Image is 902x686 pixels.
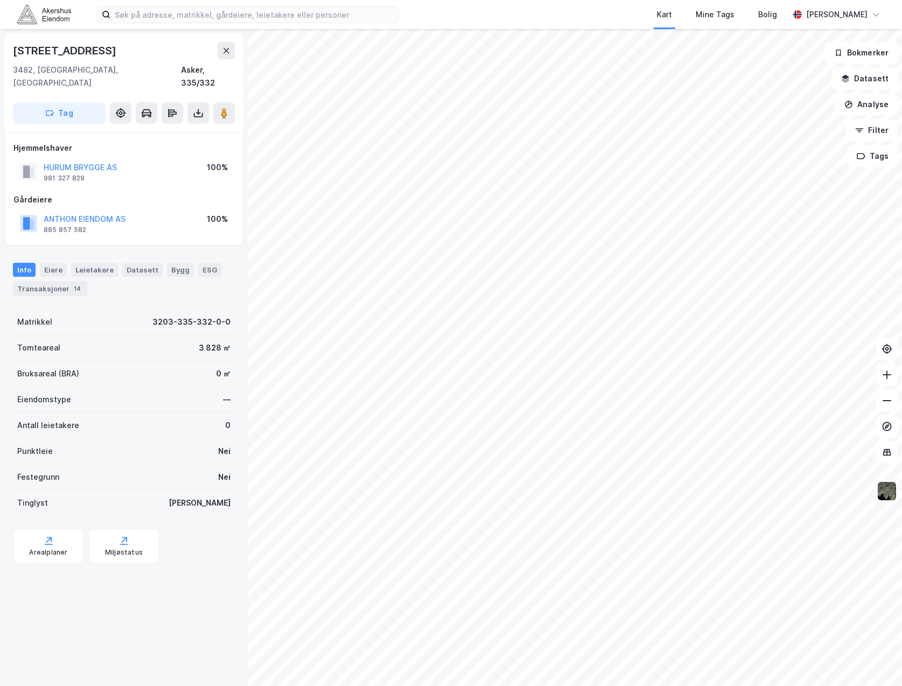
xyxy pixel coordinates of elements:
div: 100% [207,213,228,226]
div: Datasett [122,263,163,277]
img: akershus-eiendom-logo.9091f326c980b4bce74ccdd9f866810c.svg [17,5,71,24]
div: [PERSON_NAME] [169,496,231,509]
button: Analyse [835,94,898,115]
div: Matrikkel [17,316,52,328]
div: Hjemmelshaver [13,142,234,155]
div: Transaksjoner [13,281,87,296]
div: Miljøstatus [105,548,143,557]
button: Tag [13,102,106,124]
div: Eiendomstype [17,393,71,406]
img: 9k= [877,481,897,501]
div: Asker, 335/332 [181,64,235,89]
iframe: Chat Widget [848,634,902,686]
div: Bolig [758,8,777,21]
div: 0 [225,419,231,432]
div: Punktleie [17,445,53,458]
div: Gårdeiere [13,193,234,206]
div: Mine Tags [696,8,734,21]
div: 981 327 829 [44,174,85,183]
button: Tags [848,145,898,167]
div: Antall leietakere [17,419,79,432]
div: Nei [218,471,231,484]
div: 3203-335-332-0-0 [152,316,231,328]
div: Leietakere [71,263,118,277]
div: ESG [198,263,221,277]
div: Eiere [40,263,67,277]
div: Kontrollprogram for chat [848,634,902,686]
button: Bokmerker [825,42,898,64]
div: Festegrunn [17,471,59,484]
div: Tomteareal [17,341,60,354]
div: — [223,393,231,406]
div: Arealplaner [29,548,67,557]
div: 0 ㎡ [216,367,231,380]
div: 3482, [GEOGRAPHIC_DATA], [GEOGRAPHIC_DATA] [13,64,181,89]
button: Filter [846,120,898,141]
div: [STREET_ADDRESS] [13,42,119,59]
div: 885 857 582 [44,226,86,234]
div: 3 828 ㎡ [199,341,231,354]
div: Kart [657,8,672,21]
div: 100% [207,161,228,174]
div: Bygg [167,263,194,277]
div: Tinglyst [17,496,48,509]
div: Info [13,263,36,277]
div: 14 [72,283,83,294]
div: Bruksareal (BRA) [17,367,79,380]
div: [PERSON_NAME] [806,8,868,21]
button: Datasett [832,68,898,89]
input: Søk på adresse, matrikkel, gårdeiere, leietakere eller personer [110,6,398,23]
div: Nei [218,445,231,458]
